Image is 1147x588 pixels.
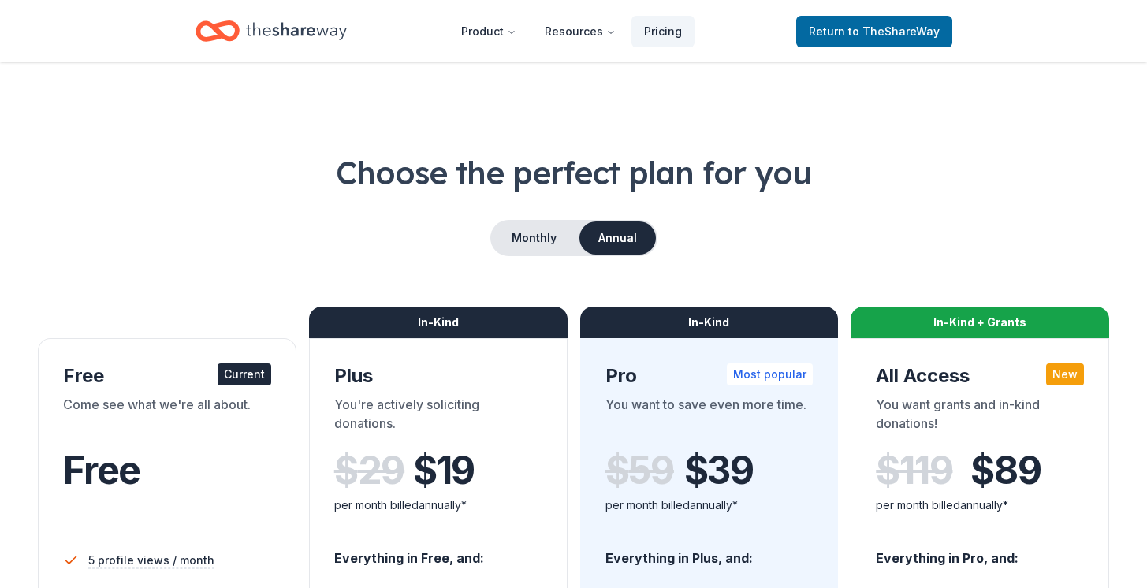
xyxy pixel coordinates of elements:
span: $ 39 [684,448,754,493]
div: per month billed annually* [605,496,814,515]
div: You're actively soliciting donations. [334,395,542,439]
div: per month billed annually* [334,496,542,515]
span: 5 profile views / month [88,551,214,570]
a: Returnto TheShareWay [796,16,952,47]
button: Product [449,16,529,47]
button: Resources [532,16,628,47]
div: Current [218,363,271,385]
a: Home [196,13,347,50]
div: You want grants and in-kind donations! [876,395,1084,439]
div: Everything in Plus, and: [605,535,814,568]
div: All Access [876,363,1084,389]
span: to TheShareWay [848,24,940,38]
button: Annual [579,221,656,255]
div: In-Kind [580,307,839,338]
a: Pricing [631,16,695,47]
div: Everything in Free, and: [334,535,542,568]
div: New [1046,363,1084,385]
div: per month billed annually* [876,496,1084,515]
button: Monthly [492,221,576,255]
div: In-Kind + Grants [851,307,1109,338]
div: You want to save even more time. [605,395,814,439]
div: Plus [334,363,542,389]
div: In-Kind [309,307,568,338]
span: $ 89 [970,448,1041,493]
div: Everything in Pro, and: [876,535,1084,568]
div: Most popular [727,363,813,385]
span: Return [809,22,940,41]
div: Free [63,363,271,389]
span: Free [63,447,140,493]
div: Pro [605,363,814,389]
div: Come see what we're all about. [63,395,271,439]
nav: Main [449,13,695,50]
span: $ 19 [413,448,475,493]
h1: Choose the perfect plan for you [38,151,1109,195]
